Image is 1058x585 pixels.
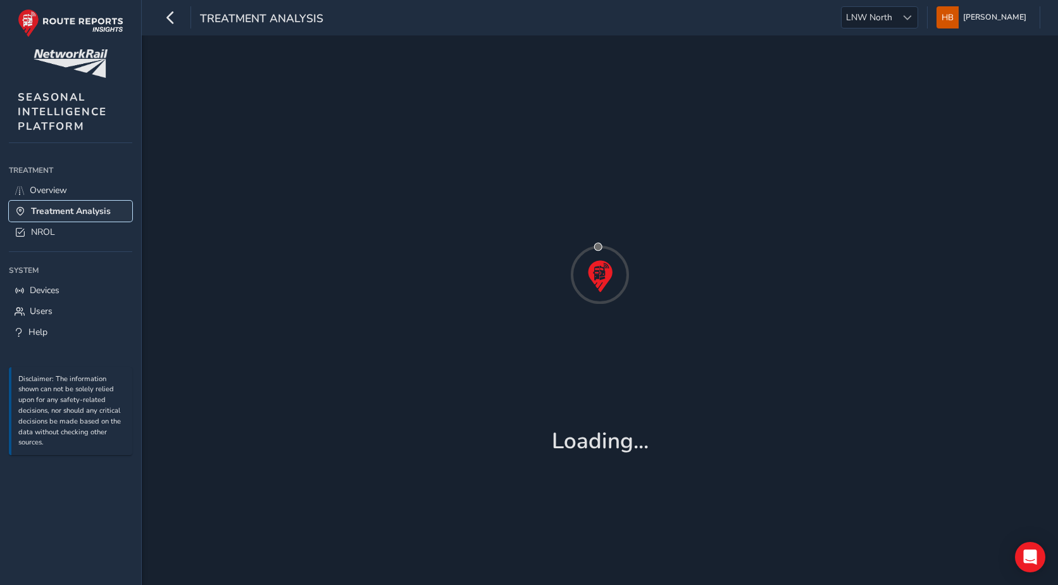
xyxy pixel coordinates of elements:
[18,90,107,134] span: SEASONAL INTELLIGENCE PLATFORM
[9,301,132,322] a: Users
[9,261,132,280] div: System
[30,184,67,196] span: Overview
[9,201,132,222] a: Treatment Analysis
[937,6,1031,28] button: [PERSON_NAME]
[9,222,132,242] a: NROL
[842,7,897,28] span: LNW North
[200,11,323,28] span: Treatment Analysis
[31,226,55,238] span: NROL
[30,305,53,317] span: Users
[552,428,649,455] h1: Loading...
[9,161,132,180] div: Treatment
[31,205,111,217] span: Treatment Analysis
[9,180,132,201] a: Overview
[28,326,47,338] span: Help
[30,284,59,296] span: Devices
[18,374,126,449] p: Disclaimer: The information shown can not be solely relied upon for any safety-related decisions,...
[963,6,1026,28] span: [PERSON_NAME]
[1015,542,1045,572] div: Open Intercom Messenger
[9,322,132,343] a: Help
[18,9,123,37] img: rr logo
[9,280,132,301] a: Devices
[34,49,108,78] img: customer logo
[937,6,959,28] img: diamond-layout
